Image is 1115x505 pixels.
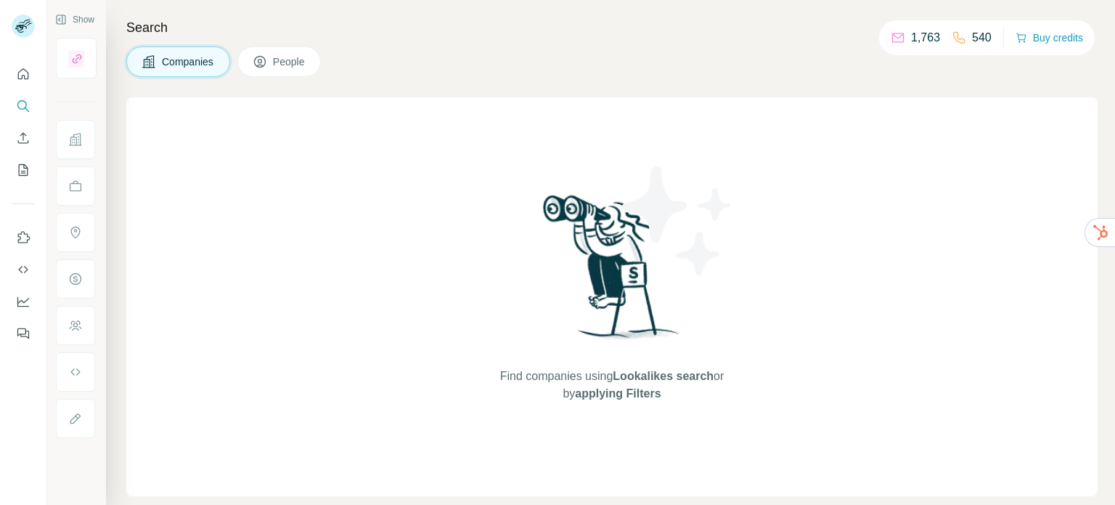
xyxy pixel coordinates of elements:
span: Lookalikes search [613,370,714,382]
span: applying Filters [575,387,661,400]
button: Buy credits [1016,28,1083,48]
button: Enrich CSV [12,125,35,151]
button: Dashboard [12,288,35,315]
button: Search [12,93,35,119]
p: 1,763 [911,29,940,47]
p: 540 [972,29,992,47]
button: Use Surfe API [12,256,35,283]
button: Quick start [12,61,35,87]
button: Show [45,9,105,31]
img: Surfe Illustration - Stars [612,155,743,286]
span: Find companies using or by [496,368,728,403]
span: Companies [162,54,215,69]
h4: Search [126,17,1098,38]
img: Surfe Illustration - Woman searching with binoculars [536,191,687,353]
button: Use Surfe on LinkedIn [12,225,35,251]
button: My lists [12,157,35,183]
button: Feedback [12,320,35,347]
span: People [273,54,306,69]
